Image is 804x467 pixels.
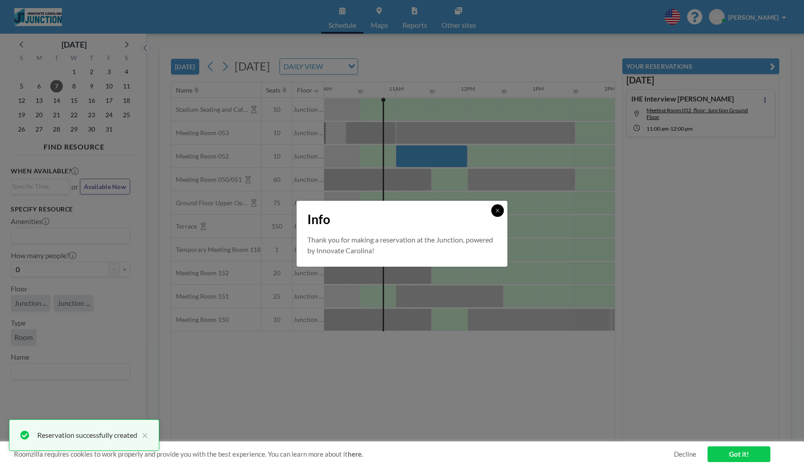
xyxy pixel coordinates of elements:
a: Decline [674,450,696,458]
span: Roomzilla requires cookies to work properly and provide you with the best experience. You can lea... [14,450,674,458]
a: here. [348,450,363,458]
div: Reservation successfully created [37,430,137,441]
button: close [137,430,148,441]
p: Thank you for making a reservation at the Junction, powered by Innovate Carolina! [307,234,497,256]
span: Info [307,211,330,227]
a: Got it! [708,446,770,462]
